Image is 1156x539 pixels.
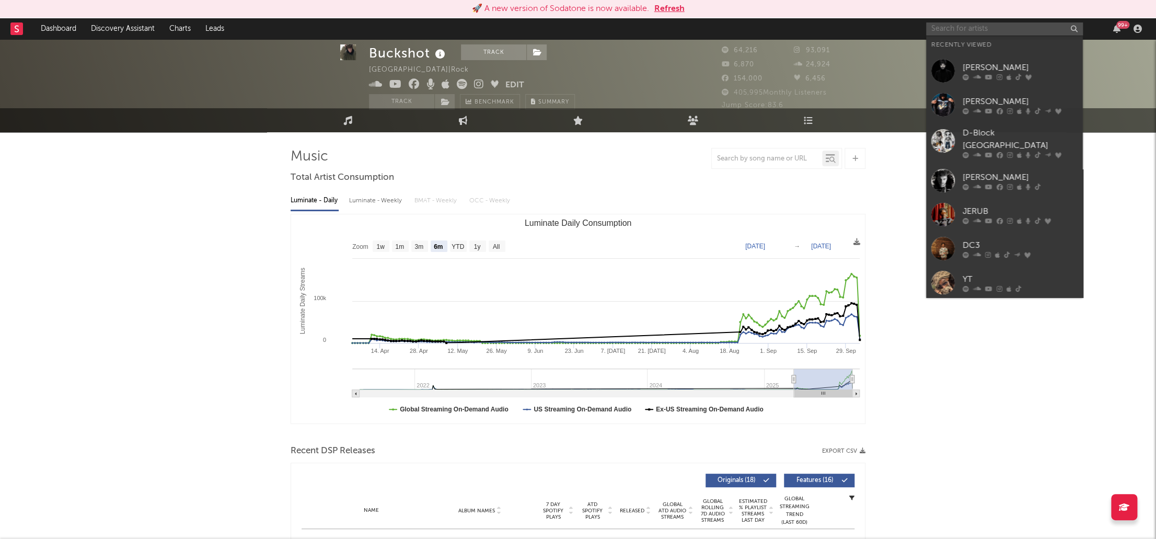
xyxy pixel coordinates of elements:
div: [GEOGRAPHIC_DATA] | Rock [369,64,481,76]
div: YT [963,273,1078,285]
span: ATD Spotify Plays [579,501,606,520]
text: 29. Sep [836,348,856,354]
div: 🚀 A new version of Sodatone is now available. [472,3,649,15]
span: Global Rolling 7D Audio Streams [698,498,727,523]
div: JERUB [963,205,1078,217]
button: Originals(18) [706,474,776,487]
a: Benchmark [460,94,520,110]
span: Benchmark [475,96,514,109]
a: Charts [162,18,198,39]
text: YTD [452,243,464,250]
span: 6,456 [794,75,826,82]
svg: Luminate Daily Consumption [291,214,865,423]
a: [PERSON_NAME] [926,88,1083,122]
text: 6m [434,243,443,250]
text: [DATE] [811,243,831,250]
text: [DATE] [745,243,765,250]
button: 99+ [1113,25,1120,33]
span: Global ATD Audio Streams [658,501,687,520]
a: Dashboard [33,18,84,39]
text: 1. Sep [760,348,777,354]
a: YT [926,266,1083,300]
a: DC3 [926,232,1083,266]
text: 1m [395,243,404,250]
text: US Streaming On-Demand Audio [534,406,631,413]
text: 7. [DATE] [600,348,625,354]
text: Ex-US Streaming On-Demand Audio [656,406,764,413]
span: Jump Score: 83.6 [722,102,783,109]
div: [PERSON_NAME] [963,171,1078,184]
text: 100k [314,295,326,301]
text: 1y [474,243,481,250]
div: 99 + [1116,21,1129,29]
button: Track [461,44,526,60]
button: Edit [505,79,524,92]
text: → [794,243,800,250]
text: All [493,243,500,250]
span: 154,000 [722,75,762,82]
span: Recent DSP Releases [291,445,375,457]
text: 12. May [447,348,468,354]
div: Buckshot [369,44,448,62]
text: Luminate Daily Streams [299,268,306,334]
div: D-Block [GEOGRAPHIC_DATA] [963,127,1078,152]
input: Search for artists [926,22,1083,36]
text: 23. Jun [564,348,583,354]
span: Released [620,508,644,514]
span: Originals ( 18 ) [712,477,760,484]
text: 28. Apr [410,348,428,354]
span: 405,995 Monthly Listeners [722,89,827,96]
div: Luminate - Daily [291,192,339,210]
text: 9. Jun [527,348,543,354]
text: 4. Aug [683,348,699,354]
span: 64,216 [722,47,758,54]
div: [PERSON_NAME] [963,95,1078,108]
span: Estimated % Playlist Streams Last Day [738,498,767,523]
a: Discovery Assistant [84,18,162,39]
a: Leads [198,18,232,39]
text: 1w [376,243,385,250]
span: Total Artist Consumption [291,171,394,184]
span: 24,924 [794,61,830,68]
button: Export CSV [822,448,865,454]
span: Summary [538,99,569,105]
button: Track [369,94,434,110]
text: 0 [323,337,326,343]
a: [PERSON_NAME] [926,54,1083,88]
div: DC3 [963,239,1078,251]
a: [PERSON_NAME] [926,164,1083,198]
text: 26. May [486,348,507,354]
text: 14. Apr [371,348,389,354]
span: 7 Day Spotify Plays [539,501,567,520]
span: Album Names [458,508,495,514]
span: 93,091 [794,47,830,54]
div: Name [322,507,420,514]
a: JERUB [926,198,1083,232]
input: Search by song name or URL [712,155,822,163]
text: 18. Aug [720,348,739,354]
button: Summary [525,94,575,110]
text: Global Streaming On-Demand Audio [400,406,508,413]
text: 15. Sep [797,348,817,354]
span: Features ( 16 ) [791,477,839,484]
button: Refresh [654,3,685,15]
text: 21. [DATE] [638,348,666,354]
div: [PERSON_NAME] [963,61,1078,74]
button: Features(16) [784,474,854,487]
a: D-Block [GEOGRAPHIC_DATA] [926,122,1083,164]
text: Zoom [352,243,368,250]
div: Luminate - Weekly [349,192,404,210]
div: Recently Viewed [931,39,1078,51]
text: 3m [414,243,423,250]
text: Luminate Daily Consumption [525,219,632,227]
span: 6,870 [722,61,754,68]
div: Global Streaming Trend (Last 60D) [779,495,810,526]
